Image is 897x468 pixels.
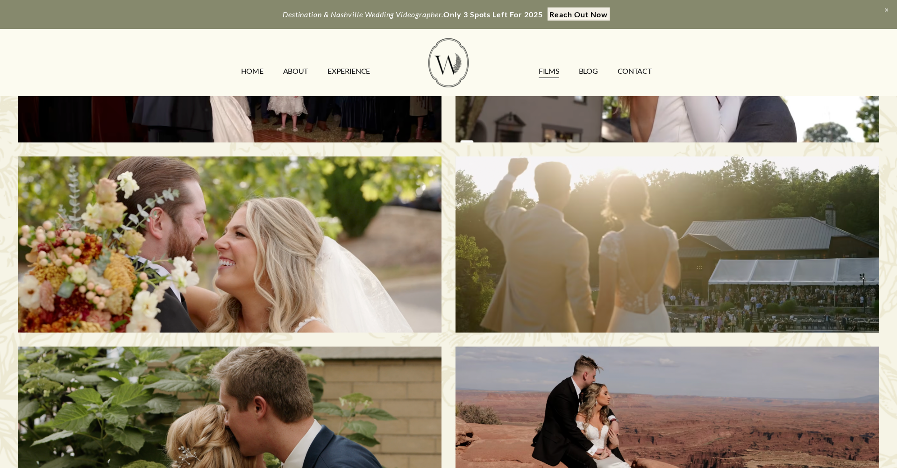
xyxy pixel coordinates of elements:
a: CONTACT [618,64,652,79]
a: ABOUT [283,64,308,79]
h3: [PERSON_NAME] & Sani | [GEOGRAPHIC_DATA], [GEOGRAPHIC_DATA] [485,195,849,294]
img: Wild Fern Weddings [428,38,469,87]
h3: Natalie & [PERSON_NAME] | Moab, [GEOGRAPHIC_DATA] [485,402,849,468]
a: FILMS [539,64,559,79]
a: Melissa & Taylor | Nashville, TN [18,156,441,333]
a: EXPERIENCE [327,64,370,79]
a: Dean & Sani | Franklin, TN [456,156,879,333]
h3: [PERSON_NAME] & [PERSON_NAME] | [GEOGRAPHIC_DATA], [GEOGRAPHIC_DATA] [48,178,412,311]
a: HOME [241,64,263,79]
strong: Reach Out Now [549,10,607,19]
a: Blog [579,64,598,79]
a: Reach Out Now [548,7,610,21]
